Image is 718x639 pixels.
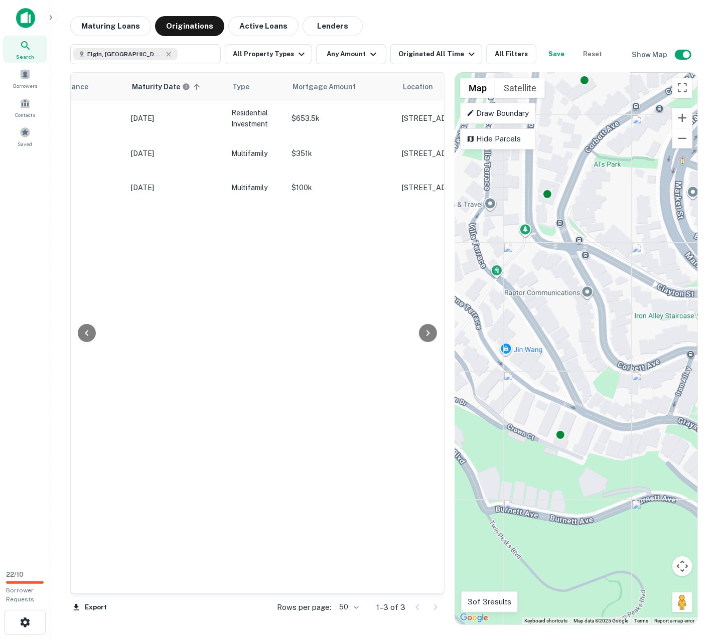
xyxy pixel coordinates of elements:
button: Active Loans [228,16,299,36]
p: [DATE] [131,182,221,193]
a: Open this area in Google Maps (opens a new window) [458,611,491,624]
p: Residential Investment [231,107,281,129]
p: Draw Boundary [467,107,529,119]
a: Terms [634,618,648,623]
span: Location [403,81,446,93]
button: Save your search to get updates of matches that match your search criteria. [540,44,572,64]
div: Maturity dates displayed may be estimated. Please contact the lender for the most accurate maturi... [132,81,190,92]
button: Originations [155,16,224,36]
th: Mortgage Amount [286,73,397,101]
button: All Property Types [225,44,312,64]
p: Multifamily [231,182,281,193]
span: Type [232,81,262,93]
button: Keyboard shortcuts [524,617,567,624]
button: Map camera controls [672,556,692,576]
span: Mortgage Amount [293,81,369,93]
th: Type [226,73,286,101]
a: Report a map error [654,618,694,623]
button: Show street map [460,78,495,98]
p: $653.5k [292,113,392,124]
button: Lenders [303,16,363,36]
div: 0 0 [455,73,697,624]
span: Map data ©2025 Google [573,618,628,623]
a: Saved [3,123,47,150]
div: Originated All Time [398,48,478,60]
a: Search [3,36,47,63]
button: Show satellite imagery [495,78,545,98]
img: Google [458,611,491,624]
h6: Maturity Date [132,81,180,92]
p: [DATE] [131,148,221,159]
button: Reset [577,44,609,64]
p: [STREET_ADDRESS][PERSON_NAME] [402,183,532,192]
button: Toggle fullscreen view [672,78,692,98]
p: Rows per page: [277,601,331,613]
button: Originated All Time [390,44,482,64]
p: Multifamily [231,148,281,159]
p: $100k [292,182,392,193]
iframe: Chat Widget [668,559,718,607]
span: Borrowers [13,82,37,90]
span: Contacts [15,111,35,119]
a: Borrowers [3,65,47,92]
h6: Show Map [632,49,669,60]
p: Hide Parcels [467,133,529,145]
span: Elgin, [GEOGRAPHIC_DATA], [GEOGRAPHIC_DATA] [87,50,163,59]
button: Any Amount [316,44,386,64]
img: capitalize-icon.png [16,8,35,28]
div: 50 [335,600,360,614]
button: Export [70,600,109,615]
a: Contacts [3,94,47,121]
span: Search [16,53,34,61]
button: Maturing Loans [70,16,151,36]
p: [STREET_ADDRESS][PERSON_NAME] [402,114,532,123]
span: Maturity dates displayed may be estimated. Please contact the lender for the most accurate maturi... [132,81,203,92]
th: Maturity dates displayed may be estimated. Please contact the lender for the most accurate maturi... [126,73,226,101]
p: [STREET_ADDRESS] [402,149,532,158]
p: 3 of 3 results [468,596,511,608]
span: Borrower Requests [6,587,34,603]
span: Saved [18,140,33,148]
button: Zoom out [672,128,692,148]
span: 22 / 10 [6,571,24,578]
button: All Filters [486,44,536,64]
p: $351k [292,148,392,159]
p: 1–3 of 3 [376,601,405,613]
p: [DATE] [131,113,221,124]
button: Zoom in [672,108,692,128]
th: Location [397,73,537,101]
